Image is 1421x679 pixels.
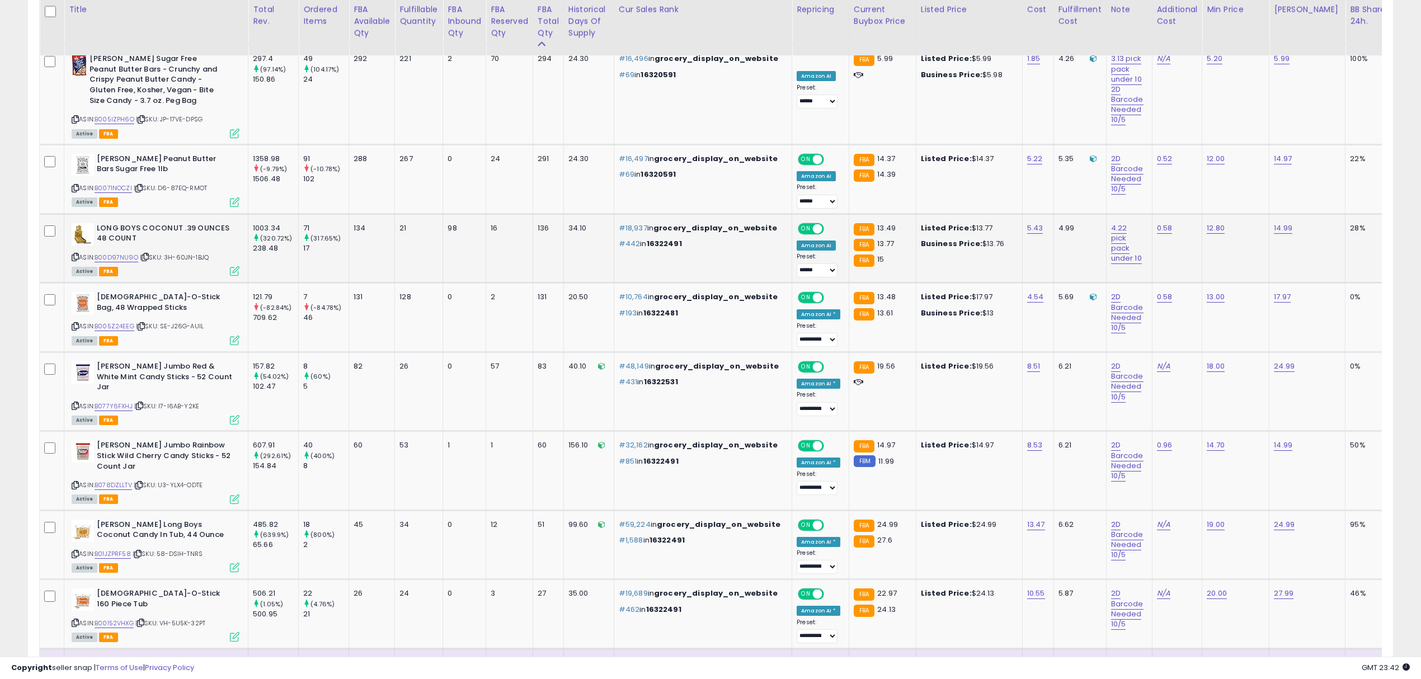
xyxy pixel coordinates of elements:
[1350,4,1391,27] div: BB Share 24h.
[877,254,884,265] span: 15
[95,115,134,124] a: B005IZPH6O
[619,53,648,64] span: #16,496
[619,223,783,233] p: in
[641,169,676,180] span: 16320591
[797,309,840,319] div: Amazon AI *
[1111,588,1144,630] a: 2D Barcode Needed 10/5
[72,129,97,139] span: All listings currently available for purchase on Amazon
[1058,54,1098,64] div: 4.26
[1207,223,1225,234] a: 12.80
[854,223,874,235] small: FBA
[1157,291,1173,303] a: 0.58
[1207,361,1225,372] a: 18.00
[877,519,898,530] span: 24.99
[619,308,637,318] span: #193
[72,223,94,246] img: 31AGBPF3XXL._SL40_.jpg
[568,4,609,39] div: Historical Days Of Supply
[1207,440,1225,451] a: 14.70
[921,70,1014,80] div: $5.98
[921,361,1014,371] div: $19.56
[822,441,840,451] span: OFF
[644,376,678,387] span: 16322531
[1027,588,1045,599] a: 10.55
[1350,154,1387,164] div: 22%
[1274,53,1290,64] a: 5.99
[97,520,233,543] b: [PERSON_NAME] Long Boys Coconut Candy In Tub, 44 Ounce
[99,336,118,346] span: FBA
[854,239,874,251] small: FBA
[797,322,840,347] div: Preset:
[568,292,605,302] div: 20.50
[1111,153,1144,195] a: 2D Barcode Needed 10/5
[797,241,836,251] div: Amazon AI
[1350,54,1387,64] div: 100%
[854,254,874,267] small: FBA
[619,291,648,302] span: #10,764
[799,362,813,372] span: ON
[619,456,783,466] p: in
[354,361,386,371] div: 82
[921,154,1014,164] div: $14.37
[95,402,133,411] a: B077Y6FXHJ
[877,238,894,249] span: 13.77
[1274,440,1292,451] a: 14.99
[72,440,239,502] div: ASIN:
[822,224,840,233] span: OFF
[854,361,874,374] small: FBA
[310,234,341,243] small: (317.65%)
[260,372,289,381] small: (54.02%)
[1350,292,1387,302] div: 0%
[538,4,559,39] div: FBA Total Qty
[877,308,893,318] span: 13.61
[253,174,298,184] div: 1506.48
[72,54,239,136] div: ASIN:
[97,361,233,395] b: [PERSON_NAME] Jumbo Red & White Mint Candy Sticks - 52 Count Jar
[877,53,893,64] span: 5.99
[921,54,1014,64] div: $5.99
[568,440,605,450] div: 156.10
[647,238,682,249] span: 16322491
[854,455,876,467] small: FBM
[448,223,477,233] div: 98
[619,154,783,164] p: in
[619,456,637,466] span: #851
[260,234,292,243] small: (320.72%)
[1274,361,1295,372] a: 24.99
[1111,440,1144,482] a: 2D Barcode Needed 10/5
[797,84,840,109] div: Preset:
[1350,361,1387,371] div: 0%
[1207,53,1222,64] a: 5.20
[1274,519,1295,530] a: 24.99
[72,154,239,206] div: ASIN:
[619,440,783,450] p: in
[1058,223,1098,233] div: 4.99
[568,154,605,164] div: 24.30
[1111,223,1142,265] a: 4.22 pick pack under 10
[72,154,94,176] img: 5150nHCMqdL._SL40_.jpg
[643,456,679,466] span: 16322491
[253,243,298,253] div: 238.48
[1274,223,1292,234] a: 14.99
[253,292,298,302] div: 121.79
[1058,4,1102,27] div: Fulfillment Cost
[491,54,524,64] div: 70
[69,4,243,16] div: Title
[877,153,895,164] span: 14.37
[854,154,874,166] small: FBA
[921,519,972,530] b: Listed Price:
[657,519,780,530] span: grocery_display_on_website
[655,53,778,64] span: grocery_display_on_website
[568,54,605,64] div: 24.30
[399,154,434,164] div: 267
[491,361,524,371] div: 57
[655,361,779,371] span: grocery_display_on_website
[354,223,386,233] div: 134
[99,494,118,504] span: FBA
[797,171,836,181] div: Amazon AI
[99,197,118,207] span: FBA
[90,54,225,109] b: [PERSON_NAME] Sugar Free Peanut Butter Bars - Crunchy and Crispy Peanut Butter Candy - Gluten Fre...
[797,183,840,209] div: Preset:
[877,169,896,180] span: 14.39
[1058,361,1098,371] div: 6.21
[491,440,524,450] div: 1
